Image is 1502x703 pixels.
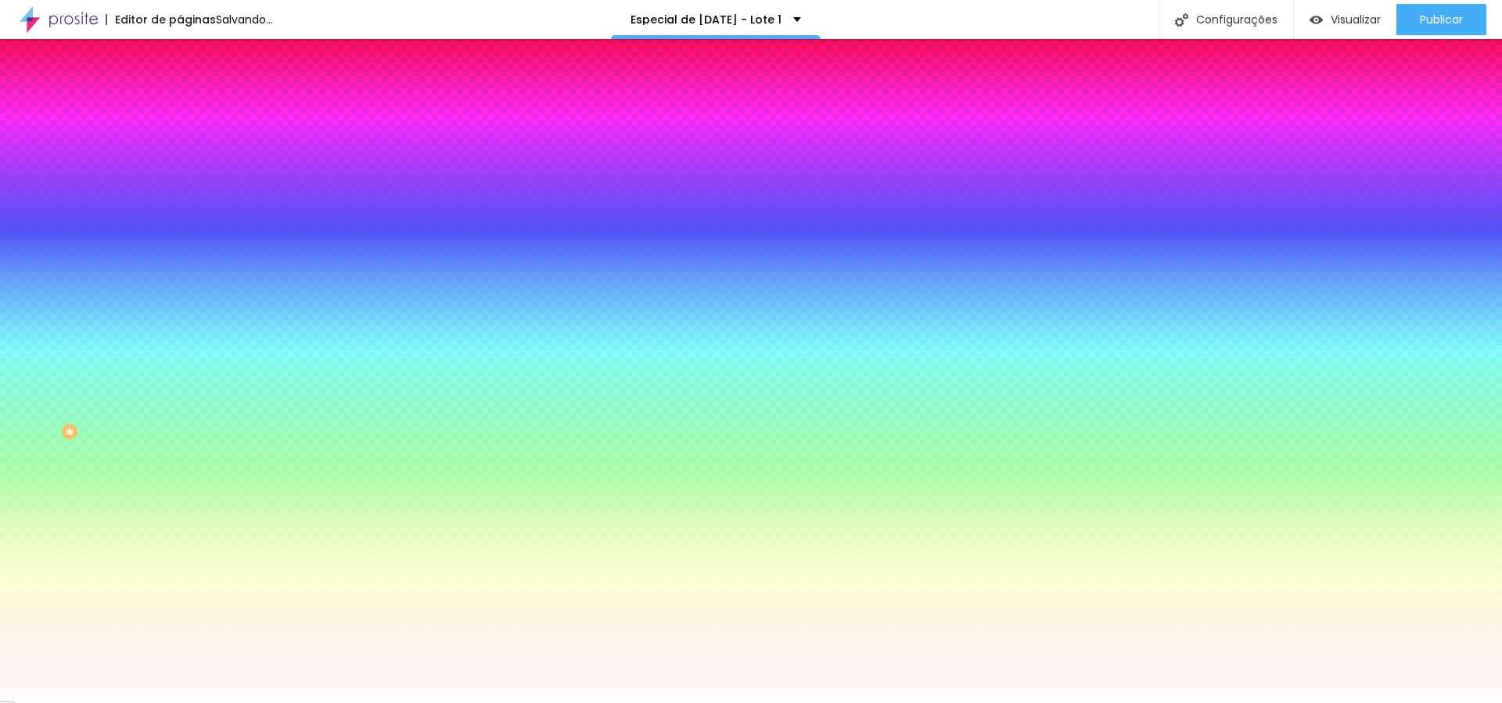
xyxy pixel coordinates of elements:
button: Visualizar [1294,4,1396,35]
span: Publicar [1420,13,1463,26]
button: Publicar [1396,4,1486,35]
img: view-1.svg [1310,13,1323,27]
p: Especial de [DATE] - Lote 1 [631,14,782,25]
div: Salvando... [216,14,273,25]
img: Icone [1175,13,1188,27]
div: Editor de páginas [106,14,216,25]
span: Visualizar [1331,13,1381,26]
